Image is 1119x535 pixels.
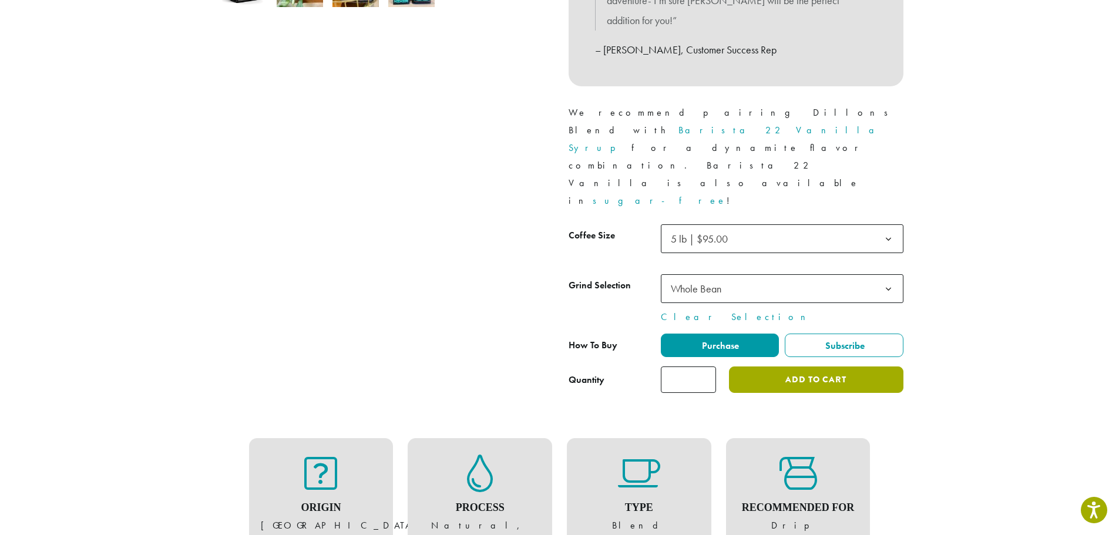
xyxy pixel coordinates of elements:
span: Subscribe [824,339,865,352]
span: Whole Bean [666,277,733,300]
span: How To Buy [569,339,617,351]
span: 5 lb | $95.00 [666,227,740,250]
h4: Recommended For [738,502,859,514]
button: Add to cart [729,366,903,393]
h4: Origin [261,502,382,514]
input: Product quantity [661,366,716,393]
figure: Drip [738,455,859,533]
a: sugar-free [593,194,727,207]
span: Purchase [700,339,739,352]
div: Quantity [569,373,604,387]
a: Clear Selection [661,310,903,324]
a: Barista 22 Vanilla Syrup [569,124,883,154]
h4: Type [579,502,700,514]
p: We recommend pairing Dillons Blend with for a dynamite flavor combination. Barista 22 Vanilla is ... [569,104,903,210]
p: – [PERSON_NAME], Customer Success Rep [595,40,877,60]
span: 5 lb | $95.00 [661,224,903,253]
span: Whole Bean [671,282,721,295]
label: Coffee Size [569,227,661,244]
label: Grind Selection [569,277,661,294]
span: 5 lb | $95.00 [671,232,728,245]
figure: Blend [579,455,700,533]
h4: Process [419,502,540,514]
span: Whole Bean [661,274,903,303]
